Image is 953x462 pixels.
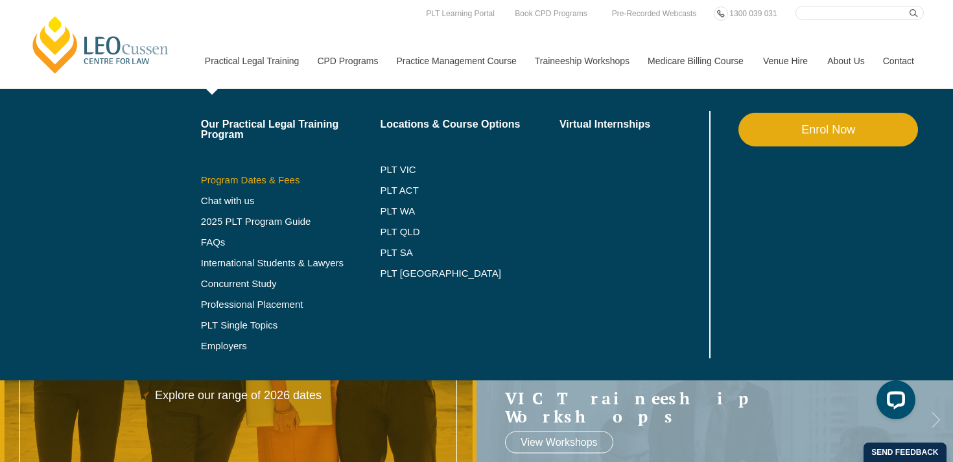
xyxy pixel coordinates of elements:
a: [PERSON_NAME] Centre for Law [29,14,172,75]
a: Program Dates & Fees [201,175,381,185]
span: 1300 039 031 [729,9,777,18]
a: Concurrent Study [201,279,381,289]
a: Employers [201,341,381,351]
a: 2025 PLT Program Guide [201,216,348,227]
a: PLT Learning Portal [423,6,498,21]
a: Chat with us [201,196,381,206]
p: Explore our range of 2026 dates [143,388,334,403]
a: PLT QLD [380,227,559,237]
a: Pre-Recorded Webcasts [609,6,700,21]
a: CPD Programs [307,33,386,89]
a: View Workshops [505,432,613,454]
a: PLT SA [380,248,559,258]
a: Venue Hire [753,33,818,89]
a: PLT ACT [380,185,559,196]
a: International Students & Lawyers [201,258,381,268]
iframe: LiveChat chat widget [866,375,921,430]
a: About Us [818,33,873,89]
a: Practice Management Course [387,33,525,89]
a: Locations & Course Options [380,119,559,130]
a: Medicare Billing Course [638,33,753,89]
a: Professional Placement [201,299,381,310]
a: PLT VIC [380,165,559,175]
a: Contact [873,33,924,89]
a: FAQs [201,237,381,248]
a: Virtual Internships [559,119,707,130]
a: Book CPD Programs [512,6,590,21]
a: Our Practical Legal Training Program [201,119,381,140]
a: Traineeship Workshops [525,33,638,89]
a: PLT WA [380,206,527,216]
a: Enrol Now [738,113,918,146]
a: PLT Single Topics [201,320,381,330]
a: 1300 039 031 [726,6,780,21]
a: Practical Legal Training [195,33,308,89]
a: VIC Traineeship Workshops [505,389,899,425]
a: PLT [GEOGRAPHIC_DATA] [380,268,559,279]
